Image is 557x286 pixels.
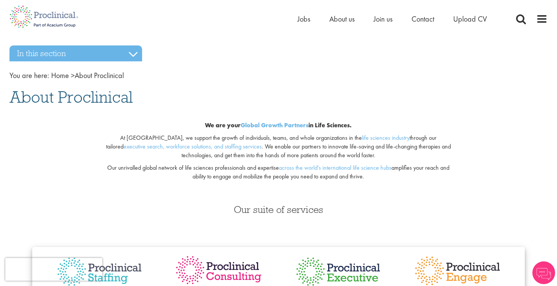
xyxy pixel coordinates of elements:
a: Contact [411,14,434,24]
a: life sciences industry [362,134,410,142]
a: breadcrumb link to Home [51,70,69,80]
span: About Proclinical [9,87,133,107]
a: Upload CV [453,14,487,24]
span: About Proclinical [51,70,124,80]
a: Global Growth Partners [241,121,308,129]
a: executive search, workforce solutions, and staffing services [124,142,262,150]
span: > [71,70,75,80]
img: Chatbot [532,261,555,284]
p: Our unrivalled global network of life sciences professionals and expertise amplifies your reach a... [101,164,456,181]
h3: Our suite of services [9,205,548,214]
a: Jobs [297,14,310,24]
img: Proclinical Consulting [174,255,263,286]
a: across the world's international life science hubs [279,164,391,172]
p: At [GEOGRAPHIC_DATA], we support the growth of individuals, teams, and whole organizations in the... [101,134,456,160]
a: Join us [374,14,393,24]
iframe: reCAPTCHA [5,258,102,281]
a: About us [329,14,355,24]
b: We are your in Life Sciences. [205,121,352,129]
h3: In this section [9,45,142,61]
span: You are here: [9,70,49,80]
